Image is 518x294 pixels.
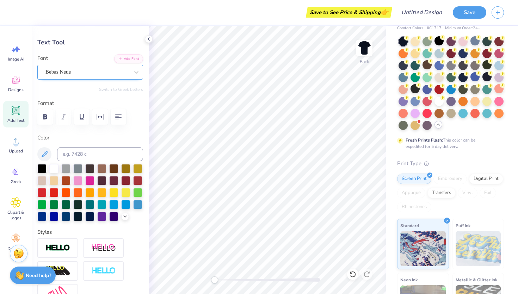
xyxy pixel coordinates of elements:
div: Embroidery [433,174,467,184]
div: Rhinestones [397,202,431,212]
img: Standard [400,231,446,266]
span: Image AI [8,56,24,62]
div: Text Tool [37,38,143,47]
span: Standard [400,222,419,229]
img: 3D Illusion [45,265,70,277]
img: Puff Ink [456,231,501,266]
div: Back [360,58,369,65]
span: Minimum Order: 24 + [445,25,480,31]
img: Negative Space [91,267,116,275]
span: Upload [9,148,23,154]
span: Comfort Colors [397,25,423,31]
input: e.g. 7428 c [57,147,143,161]
label: Format [37,99,143,107]
div: Save to See Price & Shipping [308,7,390,18]
img: Shadow [91,244,116,252]
span: Puff Ink [456,222,470,229]
span: Greek [11,179,21,184]
span: 👉 [381,8,388,16]
div: Accessibility label [211,276,218,283]
label: Font [37,54,48,62]
span: Metallic & Glitter Ink [456,276,497,283]
div: Applique [397,188,425,198]
strong: Fresh Prints Flash: [406,137,443,143]
button: Switch to Greek Letters [99,87,143,92]
div: This color can be expedited for 5 day delivery. [406,137,492,150]
div: Digital Print [469,174,503,184]
strong: Need help? [26,272,51,279]
label: Styles [37,228,52,236]
span: Add Text [7,118,24,123]
button: Save [453,6,486,19]
span: Decorate [7,246,24,251]
label: Color [37,134,143,142]
img: Back [357,41,371,55]
div: Transfers [427,188,456,198]
span: Clipart & logos [4,209,27,221]
div: Print Type [397,159,504,168]
input: Untitled Design [396,5,448,19]
span: # C1717 [427,25,442,31]
span: Neon Ink [400,276,418,283]
img: Stroke [45,244,70,252]
div: Foil [480,188,496,198]
span: Designs [8,87,24,93]
button: Add Font [114,54,143,63]
div: Vinyl [458,188,477,198]
div: Screen Print [397,174,431,184]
